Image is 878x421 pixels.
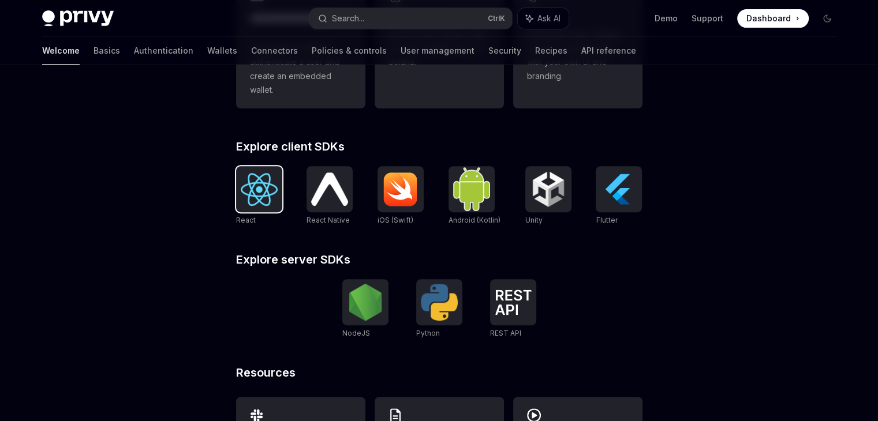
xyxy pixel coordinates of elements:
[236,141,345,152] span: Explore client SDKs
[530,171,567,208] img: Unity
[600,171,637,208] img: Flutter
[250,42,352,97] span: Use the React SDK to authenticate a user and create an embedded wallet.
[495,290,532,315] img: REST API
[581,37,636,65] a: API reference
[236,166,282,226] a: ReactReact
[207,37,237,65] a: Wallets
[310,8,512,29] button: Search...CtrlK
[236,367,296,378] span: Resources
[692,13,723,24] a: Support
[347,284,384,321] img: NodeJS
[818,9,836,28] button: Toggle dark mode
[488,14,505,23] span: Ctrl K
[525,166,571,226] a: UnityUnity
[655,13,678,24] a: Demo
[332,12,364,25] div: Search...
[596,216,617,224] span: Flutter
[416,279,462,339] a: PythonPython
[382,172,419,206] img: iOS (Swift)
[537,13,561,24] span: Ask AI
[241,173,278,206] img: React
[251,37,298,65] a: Connectors
[416,329,440,337] span: Python
[236,216,256,224] span: React
[490,279,536,339] a: REST APIREST API
[518,8,569,29] button: Ask AI
[449,166,500,226] a: Android (Kotlin)Android (Kotlin)
[421,284,458,321] img: Python
[535,37,567,65] a: Recipes
[42,10,114,27] img: dark logo
[378,216,413,224] span: iOS (Swift)
[236,254,350,265] span: Explore server SDKs
[746,13,791,24] span: Dashboard
[312,37,387,65] a: Policies & controls
[401,37,475,65] a: User management
[342,329,370,337] span: NodeJS
[596,166,642,226] a: FlutterFlutter
[342,279,388,339] a: NodeJSNodeJS
[307,166,353,226] a: React NativeReact Native
[94,37,120,65] a: Basics
[488,37,521,65] a: Security
[449,216,500,224] span: Android (Kotlin)
[453,167,490,210] img: Android (Kotlin)
[307,216,350,224] span: React Native
[311,172,348,205] img: React Native
[737,9,809,28] a: Dashboard
[134,37,193,65] a: Authentication
[42,37,80,65] a: Welcome
[525,216,543,224] span: Unity
[378,166,424,226] a: iOS (Swift)iOS (Swift)
[490,329,521,337] span: REST API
